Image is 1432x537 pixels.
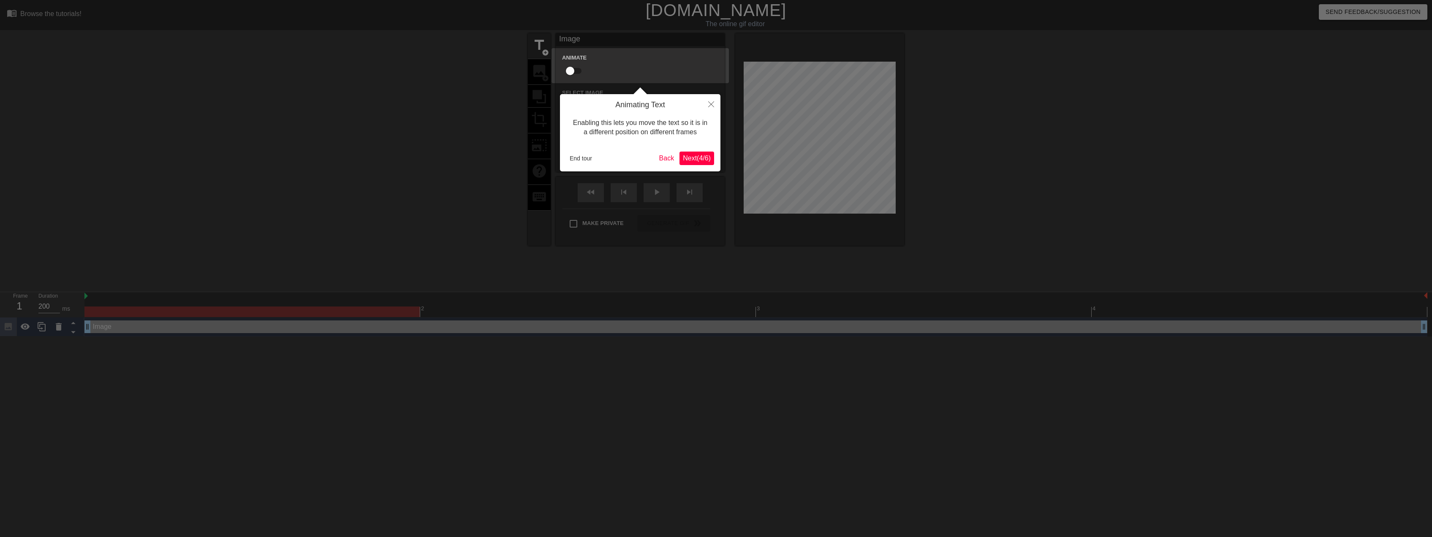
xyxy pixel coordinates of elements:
[566,152,595,165] button: End tour
[566,100,714,110] h4: Animating Text
[566,110,714,146] div: Enabling this lets you move the text so it is in a different position on different frames
[656,152,678,165] button: Back
[702,94,720,114] button: Close
[683,155,711,162] span: Next ( 4 / 6 )
[679,152,714,165] button: Next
